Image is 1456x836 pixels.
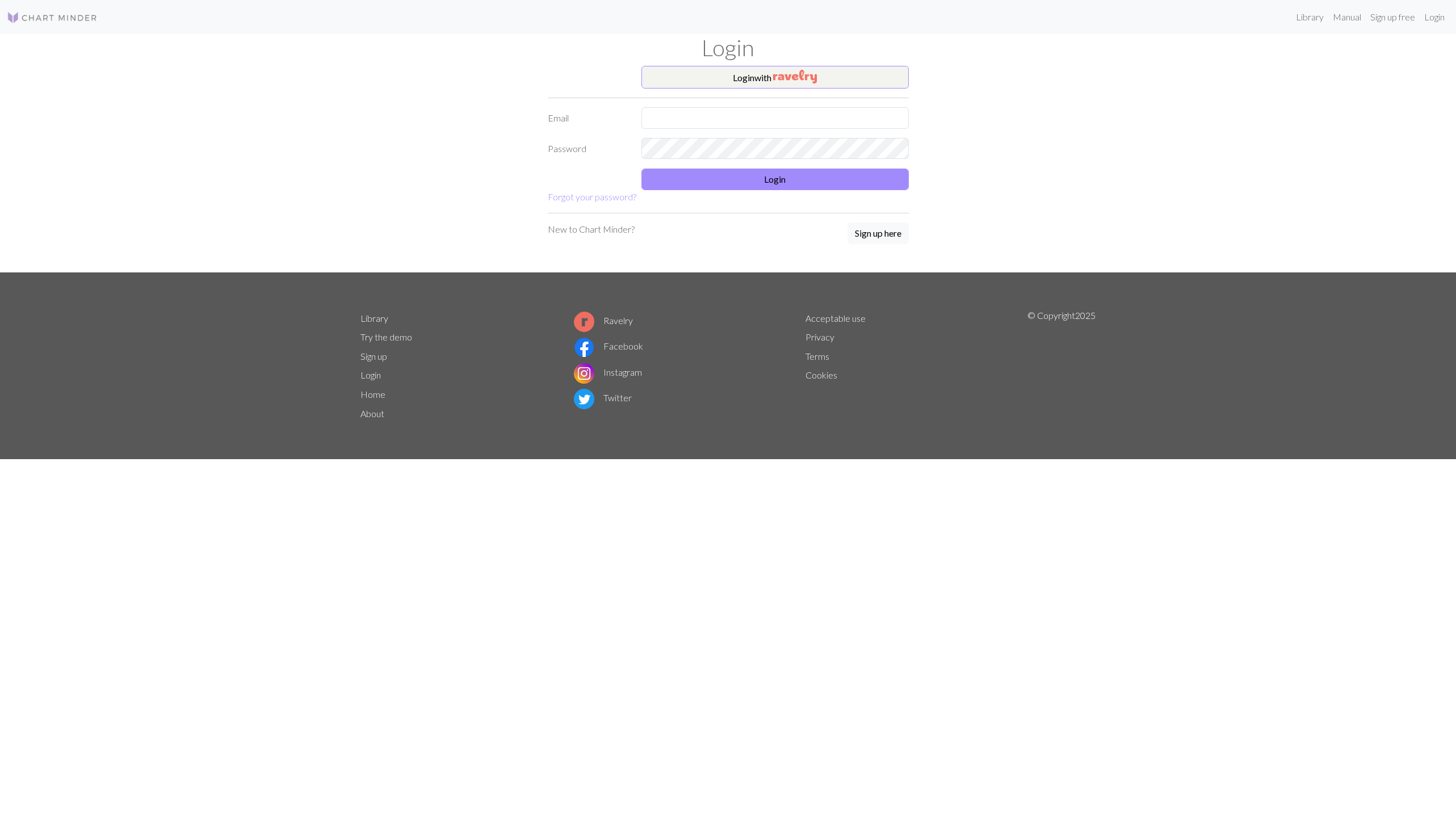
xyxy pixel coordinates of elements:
[360,389,385,400] a: Home
[574,392,632,403] a: Twitter
[574,389,594,409] img: Twitter logo
[574,315,633,326] a: Ravelry
[1328,6,1366,28] a: Manual
[360,331,412,342] a: Try the demo
[574,337,594,358] img: Facebook logo
[360,369,381,380] a: Login
[574,363,594,384] img: Instagram logo
[805,351,829,362] a: Terms
[574,341,643,351] a: Facebook
[548,222,635,236] p: New to Chart Minder?
[805,331,834,342] a: Privacy
[641,169,909,190] button: Login
[641,66,909,89] button: Loginwith
[360,313,388,324] a: Library
[1291,6,1328,28] a: Library
[805,313,866,324] a: Acceptable use
[1027,309,1096,423] p: © Copyright 2025
[1366,6,1420,28] a: Sign up free
[360,408,384,419] a: About
[805,369,837,380] a: Cookies
[541,107,635,129] label: Email
[360,351,387,362] a: Sign up
[574,312,594,332] img: Ravelry logo
[773,70,817,83] img: Ravelry
[847,222,909,245] a: Sign up here
[354,34,1103,61] h1: Login
[574,367,642,377] a: Instagram
[1420,6,1449,28] a: Login
[541,138,635,159] label: Password
[847,222,909,244] button: Sign up here
[7,11,98,24] img: Logo
[548,191,636,202] a: Forgot your password?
